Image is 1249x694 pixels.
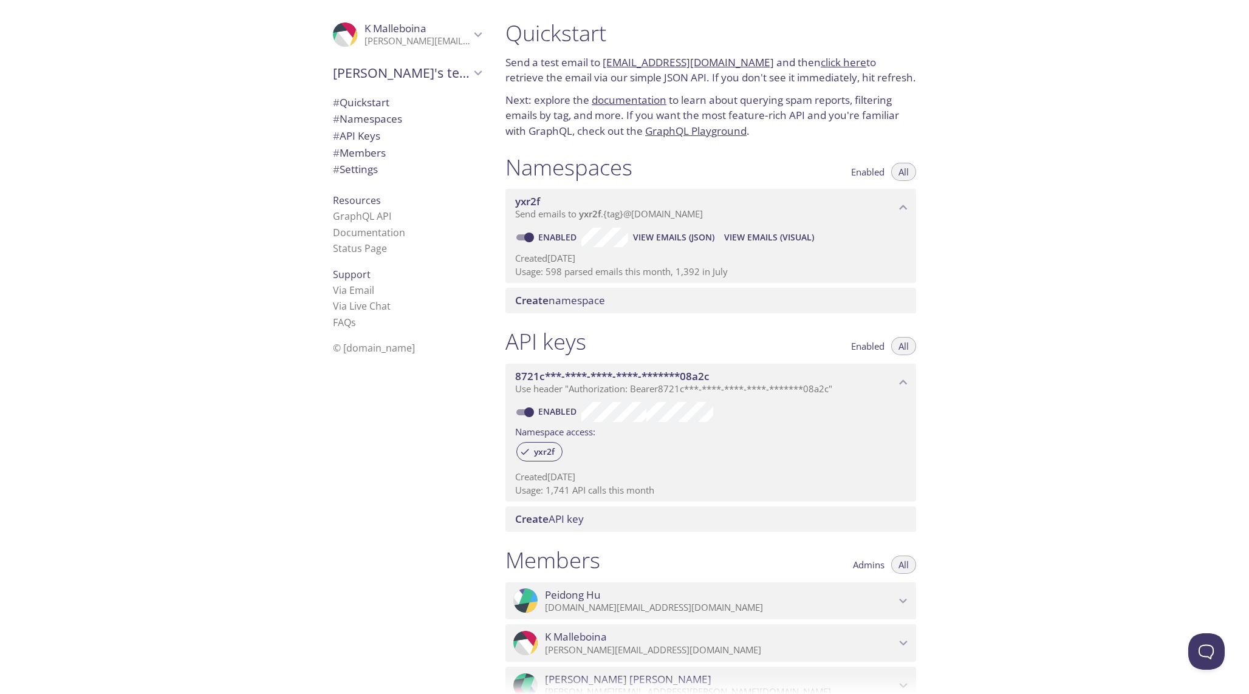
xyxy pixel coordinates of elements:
[505,328,586,355] h1: API keys
[505,506,916,532] div: Create API Key
[323,145,491,162] div: Members
[846,556,892,574] button: Admins
[333,341,415,355] span: © [DOMAIN_NAME]
[545,673,711,686] span: [PERSON_NAME] [PERSON_NAME]
[844,163,892,181] button: Enabled
[505,154,632,181] h1: Namespaces
[505,189,916,226] div: yxr2f namespace
[333,242,387,255] a: Status Page
[545,630,607,644] span: K Malleboina
[333,129,380,143] span: API Keys
[724,230,814,245] span: View Emails (Visual)
[323,111,491,128] div: Namespaces
[323,57,491,89] div: Peidong's team
[536,231,581,243] a: Enabled
[333,64,470,81] span: [PERSON_NAME]'s team
[351,316,356,329] span: s
[323,161,491,178] div: Team Settings
[505,55,916,86] p: Send a test email to and then to retrieve the email via our simple JSON API. If you don't see it ...
[891,556,916,574] button: All
[505,624,916,662] div: K Malleboina
[515,194,540,208] span: yxr2f
[844,337,892,355] button: Enabled
[633,230,714,245] span: View Emails (JSON)
[545,644,895,656] p: [PERSON_NAME][EMAIL_ADDRESS][DOMAIN_NAME]
[333,162,378,176] span: Settings
[545,602,895,614] p: [DOMAIN_NAME][EMAIL_ADDRESS][DOMAIN_NAME]
[592,93,666,107] a: documentation
[536,406,581,417] a: Enabled
[505,288,916,313] div: Create namespace
[333,284,374,297] a: Via Email
[515,484,906,497] p: Usage: 1,741 API calls this month
[515,252,906,265] p: Created [DATE]
[1188,633,1225,670] iframe: Help Scout Beacon - Open
[333,316,356,329] a: FAQ
[645,124,747,138] a: GraphQL Playground
[333,209,391,223] a: GraphQL API
[333,95,389,109] span: Quickstart
[333,129,340,143] span: #
[515,422,595,440] label: Namespace access:
[505,19,916,47] h1: Quickstart
[364,35,470,47] p: [PERSON_NAME][EMAIL_ADDRESS][DOMAIN_NAME]
[323,15,491,55] div: K Malleboina
[719,228,819,247] button: View Emails (Visual)
[603,55,774,69] a: [EMAIL_ADDRESS][DOMAIN_NAME]
[333,226,405,239] a: Documentation
[515,471,906,483] p: Created [DATE]
[579,208,601,220] span: yxr2f
[527,446,562,457] span: yxr2f
[891,337,916,355] button: All
[333,146,340,160] span: #
[505,92,916,139] p: Next: explore the to learn about querying spam reports, filtering emails by tag, and more. If you...
[333,194,381,207] span: Resources
[333,299,391,313] a: Via Live Chat
[323,128,491,145] div: API Keys
[516,442,563,461] div: yxr2f
[515,208,703,220] span: Send emails to . {tag} @[DOMAIN_NAME]
[364,21,426,35] span: K Malleboina
[515,293,549,307] span: Create
[333,162,340,176] span: #
[323,94,491,111] div: Quickstart
[333,95,340,109] span: #
[333,146,386,160] span: Members
[821,55,866,69] a: click here
[505,546,600,574] h1: Members
[515,512,584,526] span: API key
[333,268,371,281] span: Support
[545,588,601,602] span: Peidong Hu
[515,293,605,307] span: namespace
[515,512,549,526] span: Create
[505,582,916,620] div: Peidong Hu
[628,228,719,247] button: View Emails (JSON)
[333,112,340,126] span: #
[891,163,916,181] button: All
[333,112,402,126] span: Namespaces
[515,265,906,278] p: Usage: 598 parsed emails this month, 1,392 in July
